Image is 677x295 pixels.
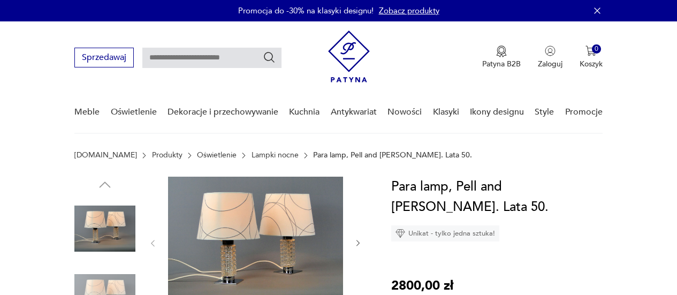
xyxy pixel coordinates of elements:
[74,55,134,62] a: Sprzedawaj
[482,59,521,69] p: Patyna B2B
[74,198,135,259] img: Zdjęcie produktu Para lamp, Pell and Putzler. Lata 50.
[252,151,299,160] a: Lampki nocne
[470,92,524,133] a: Ikony designu
[387,92,422,133] a: Nowości
[585,46,596,56] img: Ikona koszyka
[496,46,507,57] img: Ikona medalu
[482,46,521,69] button: Patyna B2B
[168,92,278,133] a: Dekoracje i przechowywanie
[592,44,601,54] div: 0
[111,92,157,133] a: Oświetlenie
[313,151,472,160] p: Para lamp, Pell and [PERSON_NAME]. Lata 50.
[538,59,562,69] p: Zaloguj
[433,92,459,133] a: Klasyki
[580,46,603,69] button: 0Koszyk
[580,59,603,69] p: Koszyk
[379,5,439,16] a: Zobacz produkty
[74,92,100,133] a: Meble
[482,46,521,69] a: Ikona medaluPatyna B2B
[74,48,134,67] button: Sprzedawaj
[263,51,276,64] button: Szukaj
[238,5,374,16] p: Promocja do -30% na klasyki designu!
[331,92,377,133] a: Antykwariat
[395,229,405,238] img: Ikona diamentu
[74,151,137,160] a: [DOMAIN_NAME]
[289,92,320,133] a: Kuchnia
[545,46,556,56] img: Ikonka użytkownika
[391,177,603,217] h1: Para lamp, Pell and [PERSON_NAME]. Lata 50.
[565,92,603,133] a: Promocje
[538,46,562,69] button: Zaloguj
[391,225,499,241] div: Unikat - tylko jedna sztuka!
[152,151,182,160] a: Produkty
[328,31,370,82] img: Patyna - sklep z meblami i dekoracjami vintage
[535,92,554,133] a: Style
[197,151,237,160] a: Oświetlenie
